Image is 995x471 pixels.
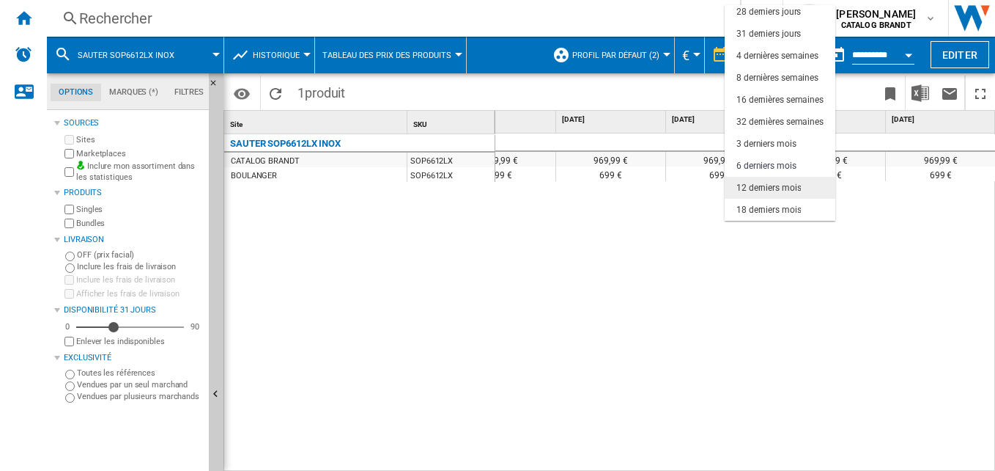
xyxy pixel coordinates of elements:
[736,94,824,106] div: 16 dernières semaines
[736,138,796,150] div: 3 derniers mois
[736,28,801,40] div: 31 derniers jours
[736,182,801,194] div: 12 derniers mois
[736,116,824,128] div: 32 dernières semaines
[736,6,801,18] div: 28 derniers jours
[736,72,818,84] div: 8 dernières semaines
[736,204,801,216] div: 18 derniers mois
[736,50,818,62] div: 4 dernières semaines
[736,160,796,172] div: 6 derniers mois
